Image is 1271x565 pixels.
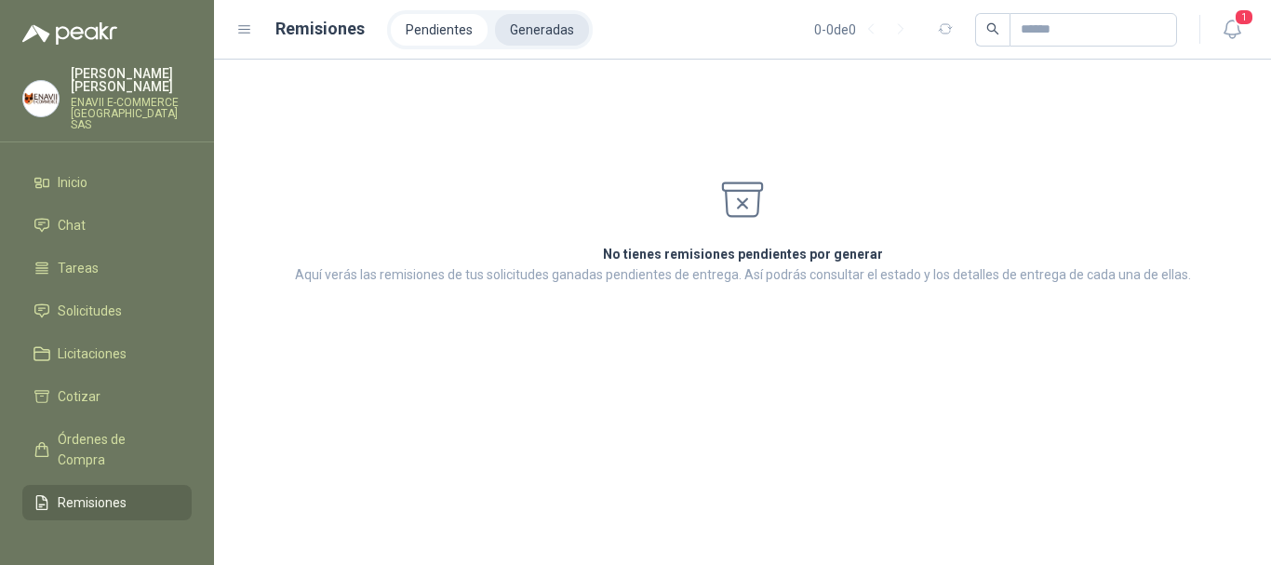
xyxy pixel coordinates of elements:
span: Licitaciones [58,343,127,364]
strong: No tienes remisiones pendientes por generar [603,247,883,262]
span: Tareas [58,258,99,278]
span: Inicio [58,172,87,193]
a: Tareas [22,250,192,286]
h1: Remisiones [275,16,365,42]
p: ENAVII E-COMMERCE [GEOGRAPHIC_DATA] SAS [71,97,192,130]
a: Órdenes de Compra [22,422,192,478]
a: Inicio [22,165,192,200]
span: search [986,22,999,35]
a: Generadas [495,14,589,46]
a: Remisiones [22,485,192,520]
img: Company Logo [23,81,59,116]
p: [PERSON_NAME] [PERSON_NAME] [71,67,192,93]
span: Órdenes de Compra [58,429,174,470]
span: Chat [58,215,86,235]
p: Aquí verás las remisiones de tus solicitudes ganadas pendientes de entrega. Así podrás consultar ... [295,264,1191,285]
img: Logo peakr [22,22,117,45]
a: Chat [22,208,192,243]
a: Cotizar [22,379,192,414]
span: Solicitudes [58,301,122,321]
a: Licitaciones [22,336,192,371]
span: Remisiones [58,492,127,513]
a: Solicitudes [22,293,192,329]
button: 1 [1215,13,1249,47]
span: Cotizar [58,386,100,407]
div: 0 - 0 de 0 [814,15,916,45]
span: 1 [1234,8,1254,26]
a: Pendientes [391,14,488,46]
